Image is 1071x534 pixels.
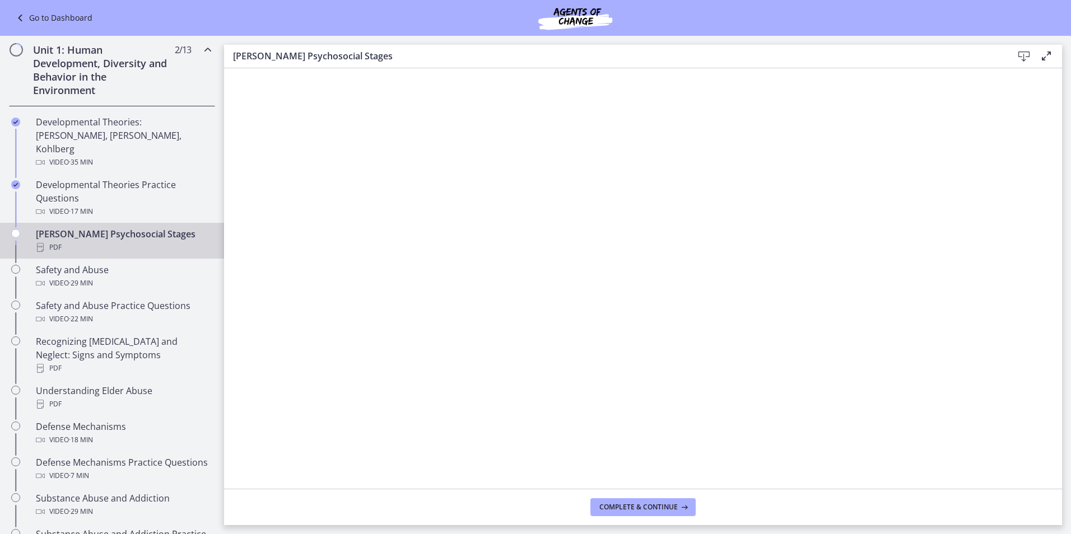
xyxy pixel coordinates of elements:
div: Video [36,312,211,326]
div: PDF [36,241,211,254]
div: Video [36,156,211,169]
div: PDF [36,397,211,411]
div: Safety and Abuse Practice Questions [36,299,211,326]
span: · 29 min [69,505,93,518]
span: · 17 min [69,205,93,218]
i: Completed [11,118,20,127]
h2: Unit 1: Human Development, Diversity and Behavior in the Environment [33,43,170,97]
span: · 35 min [69,156,93,169]
button: Complete & continue [590,498,696,516]
div: Understanding Elder Abuse [36,384,211,411]
span: · 7 min [69,469,89,483]
span: · 22 min [69,312,93,326]
span: 2 / 13 [175,43,191,57]
div: PDF [36,362,211,375]
div: Developmental Theories: [PERSON_NAME], [PERSON_NAME], Kohlberg [36,115,211,169]
div: [PERSON_NAME] Psychosocial Stages [36,227,211,254]
span: · 29 min [69,277,93,290]
div: Video [36,469,211,483]
div: Safety and Abuse [36,263,211,290]
div: Video [36,277,211,290]
h3: [PERSON_NAME] Psychosocial Stages [233,49,995,63]
div: Video [36,205,211,218]
div: Defense Mechanisms [36,420,211,447]
div: Defense Mechanisms Practice Questions [36,456,211,483]
div: Video [36,505,211,518]
span: Complete & continue [599,503,678,512]
a: Go to Dashboard [13,11,92,25]
div: Developmental Theories Practice Questions [36,178,211,218]
div: Recognizing [MEDICAL_DATA] and Neglect: Signs and Symptoms [36,335,211,375]
span: · 18 min [69,433,93,447]
div: Video [36,433,211,447]
i: Completed [11,180,20,189]
img: Agents of Change [508,4,642,31]
div: Substance Abuse and Addiction [36,491,211,518]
